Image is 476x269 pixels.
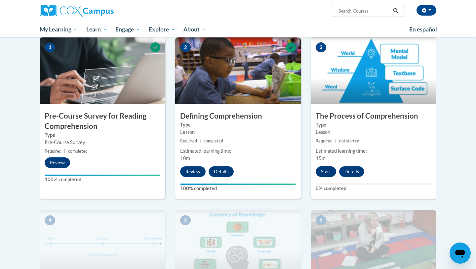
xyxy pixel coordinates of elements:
span: Required [316,138,333,143]
div: Main menu [30,22,446,37]
button: Details [209,166,234,177]
span: completed [204,138,223,143]
a: About [179,22,211,37]
label: Type [45,132,160,139]
span: 5 [180,215,191,225]
span: 15m [316,155,326,161]
button: Account Settings [416,5,436,16]
span: | [200,138,201,143]
span: My Learning [40,26,78,33]
button: Search [391,7,401,15]
h3: The Process of Comprehension [311,111,436,121]
a: Engage [111,22,144,37]
span: About [183,26,206,33]
a: My Learning [35,22,82,37]
span: 10m [180,155,190,161]
div: Estimated learning time: [180,147,296,155]
input: Search Courses [338,7,391,15]
h3: Defining Comprehension [175,111,301,121]
a: Learn [82,22,111,37]
div: Estimated learning time: [316,147,431,155]
img: Course Image [311,37,436,104]
button: Details [339,166,364,177]
img: Course Image [40,37,165,104]
span: 1 [45,42,55,52]
div: Lesson [180,129,296,136]
div: Pre-Course Survey [45,139,160,146]
img: Course Image [175,37,301,104]
span: 2 [180,42,191,52]
span: 6 [316,215,326,225]
span: | [64,149,65,154]
img: Cox Campus [40,5,114,17]
label: Type [180,121,296,129]
div: Lesson [316,129,431,136]
div: Your progress [45,175,160,176]
span: Required [45,149,61,154]
button: Start [316,166,336,177]
iframe: Button to launch messaging window [450,242,471,264]
a: Cox Campus [40,5,165,17]
h3: Pre-Course Survey for Reading Comprehension [40,111,165,132]
button: Review [180,166,206,177]
span: | [335,138,337,143]
label: 100% completed [45,176,160,183]
span: not started [339,138,359,143]
button: Review [45,157,70,168]
span: En español [409,26,437,33]
span: Explore [149,26,175,33]
span: 4 [45,215,55,225]
label: 100% completed [180,185,296,192]
div: Your progress [180,184,296,185]
span: completed [68,149,88,154]
span: Engage [115,26,140,33]
span: 3 [316,42,326,52]
span: Learn [86,26,107,33]
label: 0% completed [316,185,431,192]
label: Type [316,121,431,129]
a: Explore [144,22,179,37]
span: Required [180,138,197,143]
a: En español [405,23,441,36]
